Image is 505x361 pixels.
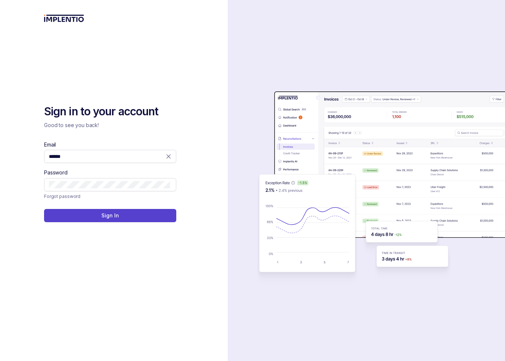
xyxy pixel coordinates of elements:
[44,122,176,129] p: Good to see you back!
[44,141,56,148] label: Email
[44,104,176,119] h2: Sign in to your account
[44,169,68,176] label: Password
[44,193,80,200] p: Forgot password
[44,15,84,22] img: logo
[101,212,119,219] p: Sign In
[44,209,176,222] button: Sign In
[44,193,80,200] a: Link Forgot password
